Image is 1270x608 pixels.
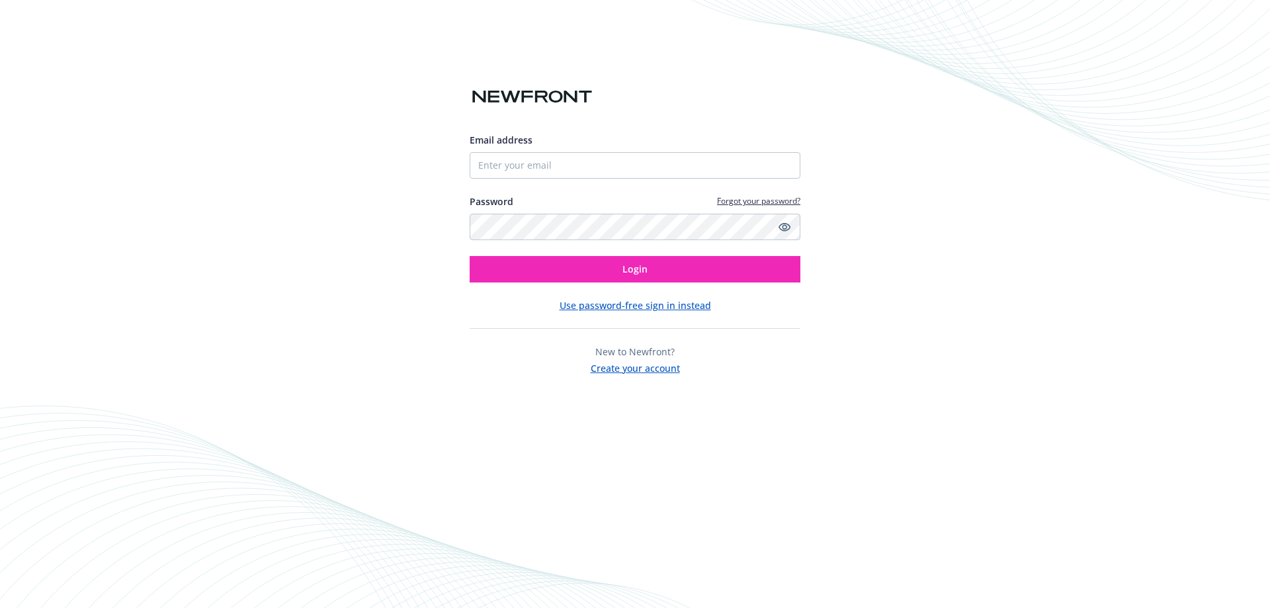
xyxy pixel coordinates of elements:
[717,195,800,206] a: Forgot your password?
[622,263,648,275] span: Login
[470,256,800,282] button: Login
[470,195,513,208] label: Password
[470,134,532,146] span: Email address
[560,298,711,312] button: Use password-free sign in instead
[470,214,800,240] input: Enter your password
[777,219,792,235] a: Show password
[470,152,800,179] input: Enter your email
[470,85,595,109] img: Newfront logo
[595,345,675,358] span: New to Newfront?
[591,359,680,375] button: Create your account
